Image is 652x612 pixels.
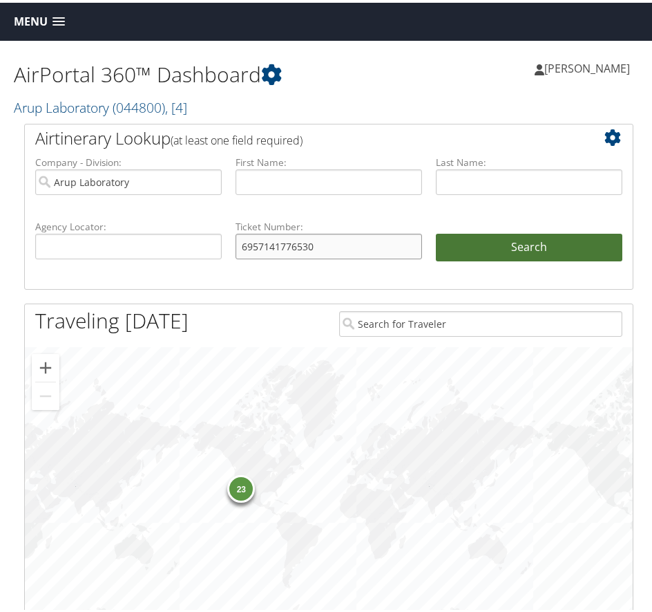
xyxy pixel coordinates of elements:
[35,217,222,231] label: Agency Locator:
[14,57,329,86] h1: AirPortal 360™ Dashboard
[35,153,222,167] label: Company - Division:
[14,95,187,114] a: Arup Laboratory
[14,12,48,26] span: Menu
[32,351,59,379] button: Zoom in
[35,124,572,147] h2: Airtinerary Lookup
[535,45,644,86] a: [PERSON_NAME]
[227,472,255,500] div: 23
[436,231,622,259] button: Search
[113,95,165,114] span: ( 044800 )
[32,380,59,407] button: Zoom out
[171,130,303,145] span: (at least one field required)
[7,8,72,30] a: Menu
[35,304,189,333] h1: Traveling [DATE]
[165,95,187,114] span: , [ 4 ]
[236,153,422,167] label: First Name:
[236,217,422,231] label: Ticket Number:
[339,308,622,334] input: Search for Traveler
[544,58,630,73] span: [PERSON_NAME]
[436,153,622,167] label: Last Name:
